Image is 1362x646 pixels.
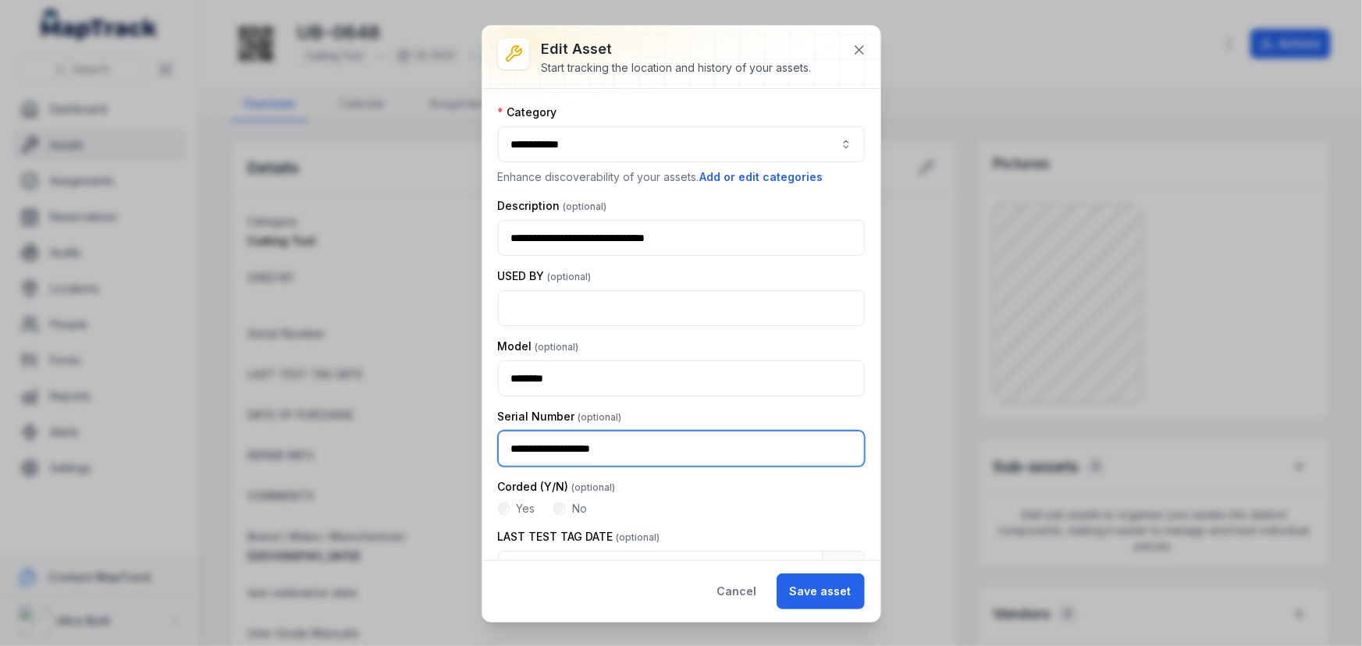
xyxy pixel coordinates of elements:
label: LAST TEST TAG DATE [498,529,660,545]
button: Cancel [704,573,770,609]
label: Corded (Y/N) [498,479,616,495]
label: USED BY [498,268,592,284]
button: Calendar [823,551,865,587]
label: No [572,501,587,516]
p: Enhance discoverability of your assets. [498,169,865,186]
label: Serial Number [498,409,622,424]
button: Save asset [777,573,865,609]
label: Category [498,105,557,120]
div: Start tracking the location and history of your assets. [542,60,812,76]
label: Model [498,339,579,354]
label: Description [498,198,607,214]
h3: Edit asset [542,38,812,60]
button: Add or edit categories [699,169,824,186]
label: Yes [516,501,535,516]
